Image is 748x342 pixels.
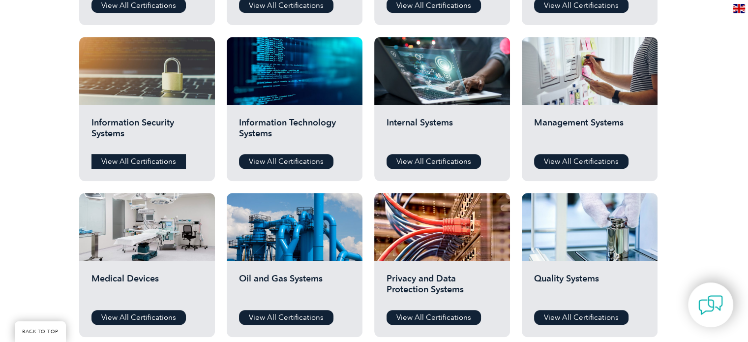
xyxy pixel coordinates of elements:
[698,293,723,317] img: contact-chat.png
[239,273,350,303] h2: Oil and Gas Systems
[91,310,186,325] a: View All Certifications
[534,273,645,303] h2: Quality Systems
[733,4,745,13] img: en
[387,273,498,303] h2: Privacy and Data Protection Systems
[239,310,333,325] a: View All Certifications
[387,310,481,325] a: View All Certifications
[534,310,628,325] a: View All Certifications
[534,117,645,147] h2: Management Systems
[91,117,203,147] h2: Information Security Systems
[15,321,66,342] a: BACK TO TOP
[91,154,186,169] a: View All Certifications
[91,273,203,303] h2: Medical Devices
[534,154,628,169] a: View All Certifications
[387,117,498,147] h2: Internal Systems
[387,154,481,169] a: View All Certifications
[239,154,333,169] a: View All Certifications
[239,117,350,147] h2: Information Technology Systems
